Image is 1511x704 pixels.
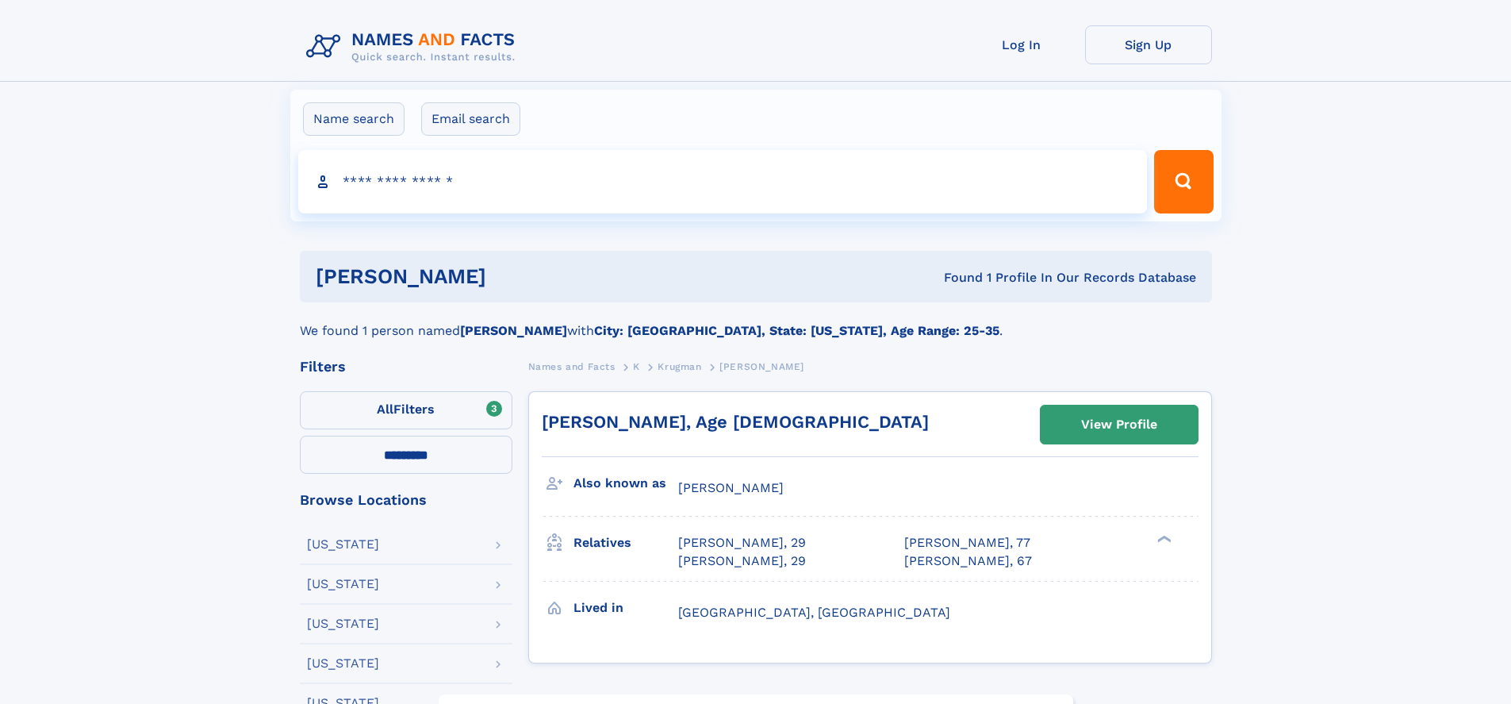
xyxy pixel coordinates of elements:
[678,480,784,495] span: [PERSON_NAME]
[1085,25,1212,64] a: Sign Up
[1041,406,1198,444] a: View Profile
[1154,150,1213,214] button: Search Button
[298,150,1148,214] input: search input
[678,552,806,570] a: [PERSON_NAME], 29
[573,594,678,621] h3: Lived in
[307,578,379,591] div: [US_STATE]
[307,538,379,551] div: [US_STATE]
[573,470,678,497] h3: Also known as
[658,356,701,376] a: Krugman
[904,534,1030,552] a: [PERSON_NAME], 77
[633,361,640,372] span: K
[300,25,528,68] img: Logo Names and Facts
[658,361,701,372] span: Krugman
[719,361,804,372] span: [PERSON_NAME]
[678,534,806,552] a: [PERSON_NAME], 29
[1153,534,1172,544] div: ❯
[300,302,1212,340] div: We found 1 person named with .
[633,356,640,376] a: K
[1081,406,1157,443] div: View Profile
[594,323,999,338] b: City: [GEOGRAPHIC_DATA], State: [US_STATE], Age Range: 25-35
[307,617,379,630] div: [US_STATE]
[300,360,512,374] div: Filters
[316,267,715,287] h1: [PERSON_NAME]
[528,356,616,376] a: Names and Facts
[300,391,512,429] label: Filters
[300,493,512,507] div: Browse Locations
[678,605,950,620] span: [GEOGRAPHIC_DATA], [GEOGRAPHIC_DATA]
[904,552,1032,570] a: [PERSON_NAME], 67
[542,412,929,432] a: [PERSON_NAME], Age [DEMOGRAPHIC_DATA]
[307,657,379,670] div: [US_STATE]
[377,402,393,417] span: All
[958,25,1085,64] a: Log In
[421,102,520,136] label: Email search
[303,102,405,136] label: Name search
[460,323,567,338] b: [PERSON_NAME]
[573,529,678,556] h3: Relatives
[715,269,1196,287] div: Found 1 Profile In Our Records Database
